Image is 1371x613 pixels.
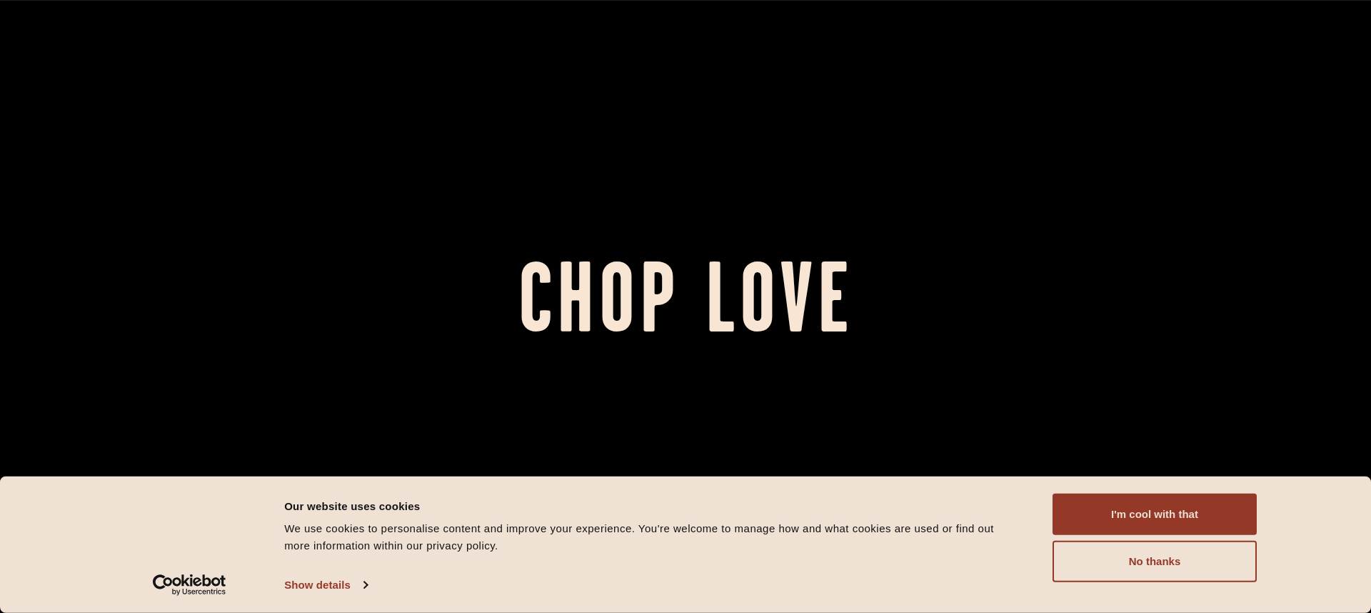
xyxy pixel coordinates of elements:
[1053,494,1257,535] button: I'm cool with that
[1053,541,1257,582] button: No thanks
[127,574,252,596] a: Usercentrics Cookiebot - opens in a new window
[284,497,1020,514] div: Our website uses cookies
[284,574,367,596] a: Show details
[284,520,1020,554] div: We use cookies to personalise content and improve your experience. You're welcome to manage how a...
